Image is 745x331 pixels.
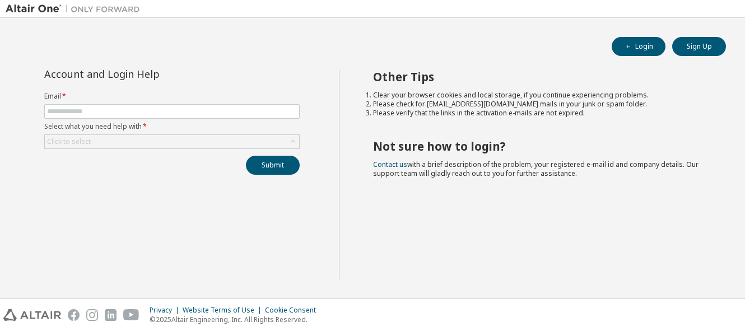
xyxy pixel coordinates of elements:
div: Click to select [45,135,299,148]
img: linkedin.svg [105,309,117,321]
div: Website Terms of Use [183,306,265,315]
div: Privacy [150,306,183,315]
button: Submit [246,156,300,175]
img: instagram.svg [86,309,98,321]
div: Click to select [47,137,91,146]
h2: Not sure how to login? [373,139,706,153]
h2: Other Tips [373,69,706,84]
label: Select what you need help with [44,122,300,131]
p: © 2025 Altair Engineering, Inc. All Rights Reserved. [150,315,323,324]
img: Altair One [6,3,146,15]
label: Email [44,92,300,101]
li: Please check for [EMAIL_ADDRESS][DOMAIN_NAME] mails in your junk or spam folder. [373,100,706,109]
div: Cookie Consent [265,306,323,315]
button: Sign Up [672,37,726,56]
div: Account and Login Help [44,69,249,78]
li: Please verify that the links in the activation e-mails are not expired. [373,109,706,118]
img: facebook.svg [68,309,80,321]
a: Contact us [373,160,407,169]
img: altair_logo.svg [3,309,61,321]
button: Login [612,37,665,56]
span: with a brief description of the problem, your registered e-mail id and company details. Our suppo... [373,160,699,178]
img: youtube.svg [123,309,139,321]
li: Clear your browser cookies and local storage, if you continue experiencing problems. [373,91,706,100]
